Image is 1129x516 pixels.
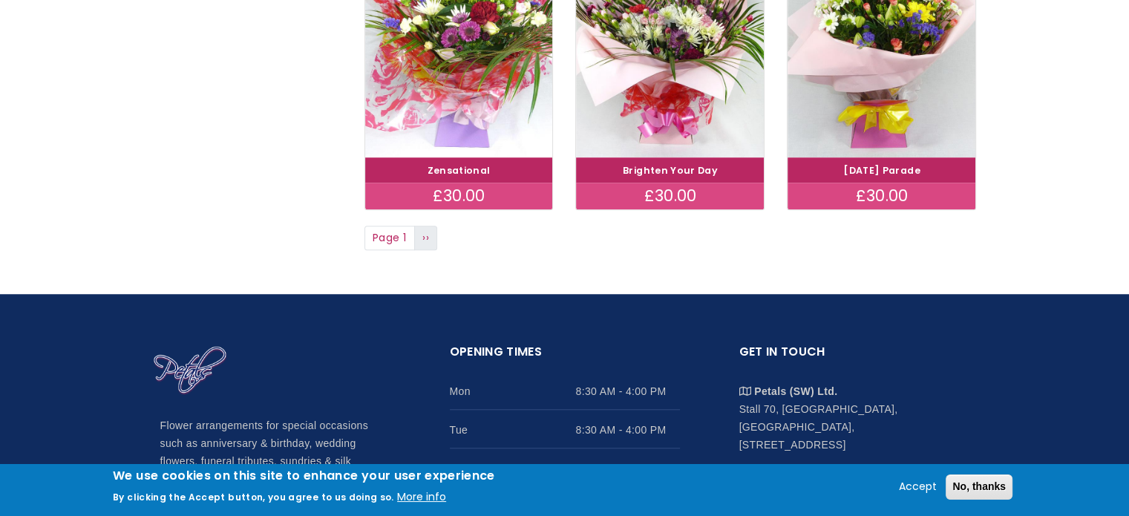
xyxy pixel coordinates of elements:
[739,454,969,483] li: 01752 254411
[450,448,680,487] li: Wed
[160,417,390,489] p: Flower arrangements for special occasions such as anniversary & birthday, wedding flowers, funera...
[623,164,718,177] a: Brighten Your Day
[576,421,680,439] span: 8:30 AM - 4:00 PM
[153,345,227,396] img: Home
[576,460,680,477] span: 8:30 AM - 4:00 PM
[365,183,553,209] div: £30.00
[364,226,977,251] nav: Page navigation
[739,342,969,371] h2: Get in touch
[113,491,394,503] p: By clicking the Accept button, you agree to us doing so.
[893,478,943,496] button: Accept
[397,489,446,506] button: More info
[422,230,429,245] span: ››
[450,371,680,410] li: Mon
[946,474,1012,500] button: No, thanks
[364,226,415,251] span: Page 1
[450,410,680,448] li: Tue
[428,164,491,177] a: Zensational
[450,342,680,371] h2: Opening Times
[576,183,764,209] div: £30.00
[113,468,495,484] h2: We use cookies on this site to enhance your user experience
[788,183,975,209] div: £30.00
[576,382,680,400] span: 8:30 AM - 4:00 PM
[754,385,837,397] strong: Petals (SW) Ltd.
[843,164,920,177] a: [DATE] Parade
[739,371,969,454] li: Stall 70, [GEOGRAPHIC_DATA], [GEOGRAPHIC_DATA], [STREET_ADDRESS]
